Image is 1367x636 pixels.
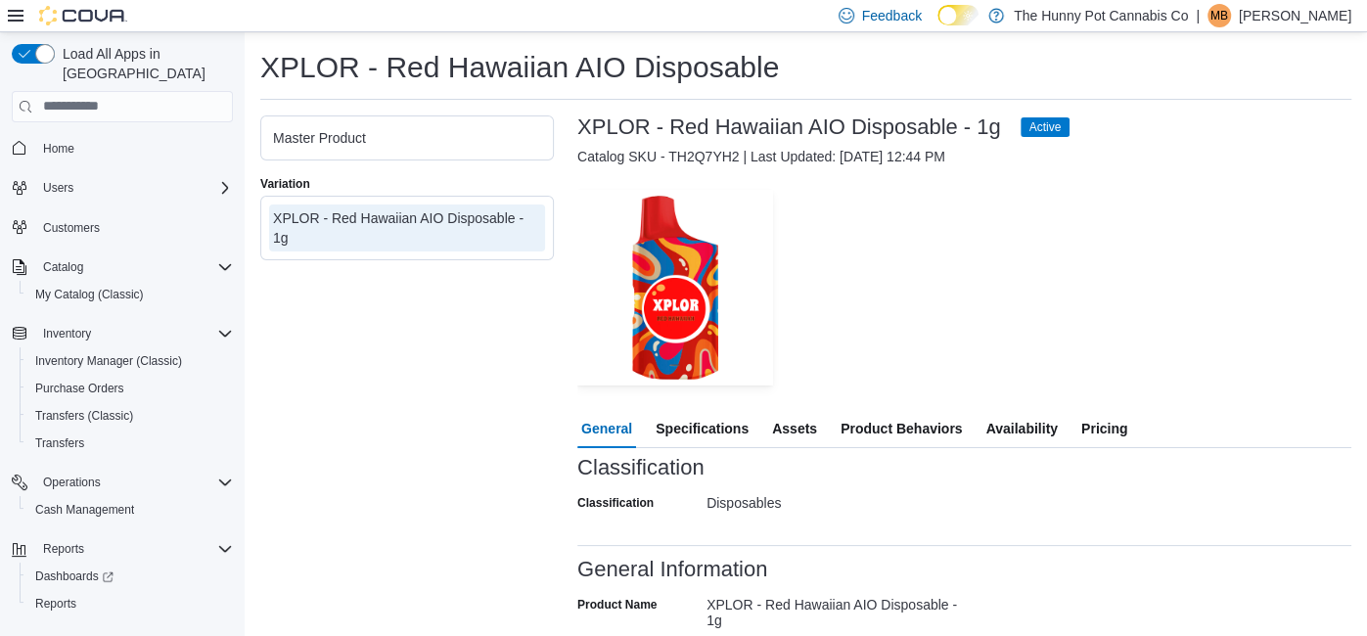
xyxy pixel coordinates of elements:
a: Home [35,137,82,160]
span: Pricing [1081,409,1127,448]
span: MB [1210,4,1228,27]
div: Master Product [273,128,541,148]
button: Reports [20,590,241,617]
span: Load All Apps in [GEOGRAPHIC_DATA] [55,44,233,83]
button: Reports [4,535,241,563]
img: Image for XPLOR - Red Hawaiian AIO Disposable - 1g [577,190,773,386]
span: Operations [43,475,101,490]
span: Transfers (Classic) [35,408,133,424]
span: Customers [43,220,100,236]
span: Catalog [35,255,233,279]
p: | [1196,4,1200,27]
a: Purchase Orders [27,377,132,400]
span: Cash Management [27,498,233,522]
h3: XPLOR - Red Hawaiian AIO Disposable - 1g [577,115,1001,139]
h3: General Information [577,558,767,581]
a: Inventory Manager (Classic) [27,349,190,373]
span: Cash Management [35,502,134,518]
button: Purchase Orders [20,375,241,402]
span: Feedback [862,6,922,25]
button: Inventory [35,322,99,345]
span: Purchase Orders [35,381,124,396]
p: [PERSON_NAME] [1239,4,1351,27]
span: My Catalog (Classic) [27,283,233,306]
button: Operations [4,469,241,496]
button: Cash Management [20,496,241,523]
span: Assets [772,409,817,448]
span: Dashboards [27,565,233,588]
p: The Hunny Pot Cannabis Co [1014,4,1188,27]
button: Catalog [35,255,91,279]
span: Availability [985,409,1057,448]
a: My Catalog (Classic) [27,283,152,306]
span: Users [35,176,233,200]
span: Customers [35,215,233,240]
div: Catalog SKU - TH2Q7YH2 | Last Updated: [DATE] 12:44 PM [577,147,1351,166]
span: Specifications [656,409,749,448]
button: My Catalog (Classic) [20,281,241,308]
img: Cova [39,6,127,25]
span: Reports [35,596,76,612]
button: Inventory Manager (Classic) [20,347,241,375]
button: Transfers [20,430,241,457]
span: Inventory Manager (Classic) [35,353,182,369]
button: Inventory [4,320,241,347]
span: Transfers [35,435,84,451]
span: Operations [35,471,233,494]
a: Dashboards [27,565,121,588]
h1: XPLOR - Red Hawaiian AIO Disposable [260,48,779,87]
a: Transfers [27,432,92,455]
a: Customers [35,216,108,240]
button: Users [35,176,81,200]
a: Dashboards [20,563,241,590]
span: Active [1029,118,1062,136]
span: Inventory [43,326,91,341]
span: Users [43,180,73,196]
span: Home [35,136,233,160]
a: Transfers (Classic) [27,404,141,428]
label: Classification [577,495,654,511]
div: Mackenzie Brewitt [1208,4,1231,27]
span: Catalog [43,259,83,275]
span: Active [1021,117,1071,137]
button: Operations [35,471,109,494]
span: Reports [27,592,233,615]
h3: Classification [577,456,705,479]
label: Variation [260,176,310,192]
span: General [581,409,632,448]
span: Transfers (Classic) [27,404,233,428]
span: Dark Mode [937,25,938,26]
span: Product Behaviors [841,409,962,448]
label: Product Name [577,597,657,613]
span: Dashboards [35,568,114,584]
button: Users [4,174,241,202]
div: Disposables [706,487,969,511]
button: Customers [4,213,241,242]
span: Transfers [27,432,233,455]
span: Home [43,141,74,157]
span: Reports [43,541,84,557]
button: Catalog [4,253,241,281]
span: Inventory [35,322,233,345]
div: XPLOR - Red Hawaiian AIO Disposable - 1g [706,589,969,628]
span: Inventory Manager (Classic) [27,349,233,373]
button: Home [4,134,241,162]
button: Transfers (Classic) [20,402,241,430]
button: Reports [35,537,92,561]
span: Reports [35,537,233,561]
span: My Catalog (Classic) [35,287,144,302]
a: Cash Management [27,498,142,522]
span: Purchase Orders [27,377,233,400]
div: XPLOR - Red Hawaiian AIO Disposable - 1g [273,208,541,248]
input: Dark Mode [937,5,979,25]
a: Reports [27,592,84,615]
